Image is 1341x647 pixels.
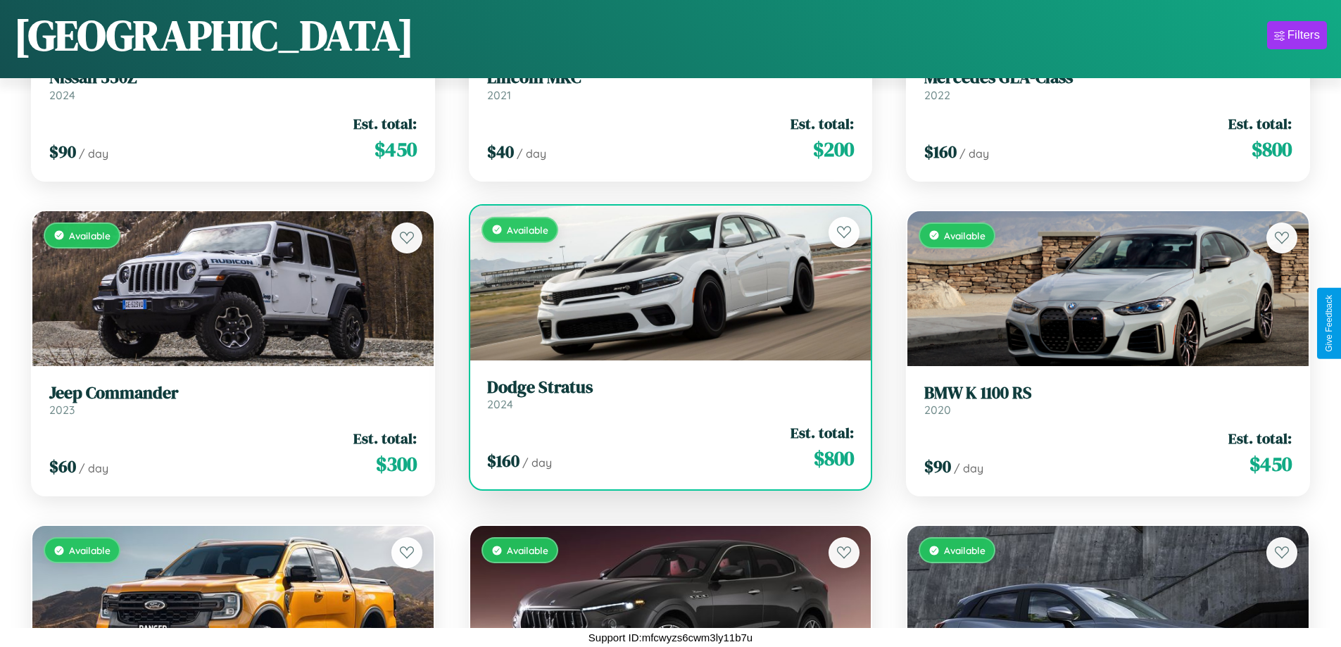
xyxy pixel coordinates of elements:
h3: BMW K 1100 RS [924,383,1292,403]
span: Available [507,544,548,556]
span: $ 200 [813,135,854,163]
a: Nissan 350Z2024 [49,68,417,102]
span: / day [79,461,108,475]
span: 2024 [487,397,513,411]
div: Give Feedback [1324,295,1334,352]
span: / day [954,461,983,475]
span: $ 160 [924,140,957,163]
a: BMW K 1100 RS2020 [924,383,1292,417]
h3: Nissan 350Z [49,68,417,88]
span: Available [507,224,548,236]
h3: Dodge Stratus [487,377,855,398]
span: 2020 [924,403,951,417]
span: Est. total: [1228,113,1292,134]
h3: Mercedes GLA-Class [924,68,1292,88]
span: Est. total: [1228,428,1292,448]
span: $ 90 [924,455,951,478]
span: $ 300 [376,450,417,478]
span: 2023 [49,403,75,417]
span: Available [944,544,986,556]
a: Dodge Stratus2024 [487,377,855,412]
a: Lincoln MKC2021 [487,68,855,102]
a: Mercedes GLA-Class2022 [924,68,1292,102]
span: / day [522,456,552,470]
span: / day [517,146,546,161]
span: $ 800 [814,444,854,472]
span: 2022 [924,88,950,102]
span: $ 90 [49,140,76,163]
span: 2024 [49,88,75,102]
span: $ 800 [1252,135,1292,163]
h3: Lincoln MKC [487,68,855,88]
a: Jeep Commander2023 [49,383,417,417]
h1: [GEOGRAPHIC_DATA] [14,6,414,64]
div: Filters [1288,28,1320,42]
span: Available [944,230,986,241]
span: $ 40 [487,140,514,163]
span: $ 450 [374,135,417,163]
p: Support ID: mfcwyzs6cwm3ly11b7u [588,628,753,647]
span: $ 160 [487,449,520,472]
span: Est. total: [791,422,854,443]
span: / day [79,146,108,161]
h3: Jeep Commander [49,383,417,403]
span: / day [959,146,989,161]
span: Available [69,230,111,241]
button: Filters [1267,21,1327,49]
span: Est. total: [353,428,417,448]
span: Est. total: [791,113,854,134]
span: 2021 [487,88,511,102]
span: Available [69,544,111,556]
span: $ 60 [49,455,76,478]
span: Est. total: [353,113,417,134]
span: $ 450 [1249,450,1292,478]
